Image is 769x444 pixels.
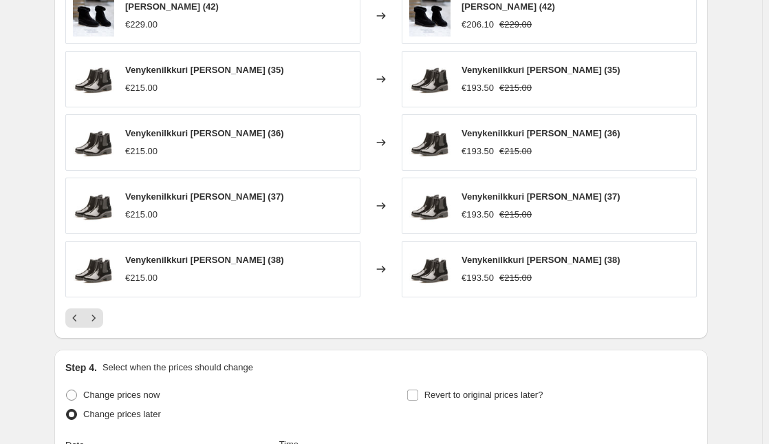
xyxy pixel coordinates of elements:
div: €229.00 [125,18,158,32]
strike: €229.00 [499,18,532,32]
span: Venykenilkkuri [PERSON_NAME] (35) [125,65,283,75]
strike: €215.00 [499,81,532,95]
img: 83020-p13f_1_1fbdd553-2ee5-49c4-b5a2-5fb6daa186ec_80x.jpg [73,249,114,290]
div: €215.00 [125,81,158,95]
img: 83020-p13f_1_1fbdd553-2ee5-49c4-b5a2-5fb6daa186ec_80x.jpg [73,185,114,226]
div: €193.50 [462,145,494,158]
span: Venykenilkkuri [PERSON_NAME] (38) [462,255,620,265]
img: 83020-p13f_1_1fbdd553-2ee5-49c4-b5a2-5fb6daa186ec_80x.jpg [409,185,451,226]
span: Change prices later [83,409,161,419]
span: Venykenilkkuri [PERSON_NAME] (36) [125,128,283,138]
img: 83020-p13f_1_1fbdd553-2ee5-49c4-b5a2-5fb6daa186ec_80x.jpg [409,249,451,290]
strike: €215.00 [499,145,532,158]
div: €215.00 [125,145,158,158]
div: €193.50 [462,81,494,95]
span: Venykenilkkuri [PERSON_NAME] (37) [462,191,620,202]
p: Select when the prices should change [102,361,253,374]
h2: Step 4. [65,361,97,374]
strike: €215.00 [499,208,532,222]
div: €193.50 [462,271,494,285]
strike: €215.00 [499,271,532,285]
span: [PERSON_NAME] (42) [125,1,219,12]
button: Next [84,308,103,328]
img: 83020-p13f_1_1fbdd553-2ee5-49c4-b5a2-5fb6daa186ec_80x.jpg [73,122,114,163]
span: [PERSON_NAME] (42) [462,1,555,12]
div: €215.00 [125,208,158,222]
span: Venykenilkkuri [PERSON_NAME] (38) [125,255,283,265]
button: Previous [65,308,85,328]
span: Change prices now [83,390,160,400]
span: Venykenilkkuri [PERSON_NAME] (36) [462,128,620,138]
div: €215.00 [125,271,158,285]
nav: Pagination [65,308,103,328]
div: €193.50 [462,208,494,222]
span: Venykenilkkuri [PERSON_NAME] (35) [462,65,620,75]
img: 83020-p13f_1_1fbdd553-2ee5-49c4-b5a2-5fb6daa186ec_80x.jpg [73,59,114,100]
img: 83020-p13f_1_1fbdd553-2ee5-49c4-b5a2-5fb6daa186ec_80x.jpg [409,122,451,163]
span: Revert to original prices later? [424,390,543,400]
span: Venykenilkkuri [PERSON_NAME] (37) [125,191,283,202]
div: €206.10 [462,18,494,32]
img: 83020-p13f_1_1fbdd553-2ee5-49c4-b5a2-5fb6daa186ec_80x.jpg [409,59,451,100]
